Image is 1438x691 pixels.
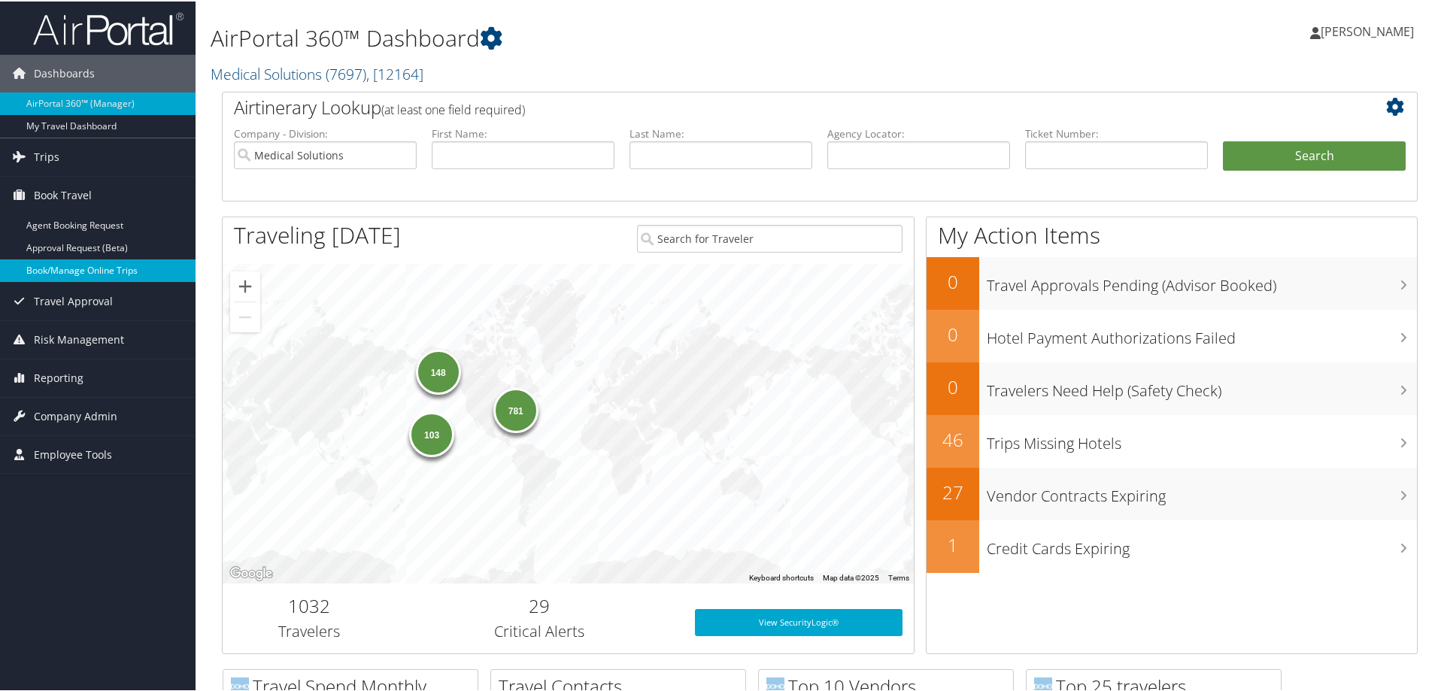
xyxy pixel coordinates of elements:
span: Company Admin [34,396,117,434]
label: First Name: [432,125,614,140]
h2: 1 [927,531,979,556]
span: Reporting [34,358,83,396]
a: View SecurityLogic® [695,608,903,635]
span: Map data ©2025 [823,572,879,580]
button: Zoom out [230,301,260,331]
a: Terms (opens in new tab) [888,572,909,580]
a: 0Hotel Payment Authorizations Failed [927,308,1417,361]
h2: 27 [927,478,979,504]
input: Search for Traveler [637,223,903,251]
a: Medical Solutions [211,62,423,83]
span: Book Travel [34,175,92,213]
h3: Travel Approvals Pending (Advisor Booked) [987,266,1417,295]
span: (at least one field required) [381,100,525,117]
div: 148 [415,348,460,393]
h3: Trips Missing Hotels [987,424,1417,453]
div: 103 [409,410,454,455]
a: 46Trips Missing Hotels [927,414,1417,466]
h3: Credit Cards Expiring [987,529,1417,558]
h3: Travelers [234,620,384,641]
label: Last Name: [630,125,812,140]
h2: 1032 [234,592,384,617]
span: [PERSON_NAME] [1321,22,1414,38]
h3: Hotel Payment Authorizations Failed [987,319,1417,347]
a: [PERSON_NAME] [1310,8,1429,53]
span: ( 7697 ) [326,62,366,83]
h3: Vendor Contracts Expiring [987,477,1417,505]
h3: Critical Alerts [407,620,672,641]
a: 0Travelers Need Help (Safety Check) [927,361,1417,414]
span: Employee Tools [34,435,112,472]
span: Trips [34,137,59,174]
h2: Airtinerary Lookup [234,93,1306,119]
h3: Travelers Need Help (Safety Check) [987,371,1417,400]
h1: My Action Items [927,218,1417,250]
a: 1Credit Cards Expiring [927,519,1417,571]
h2: 0 [927,373,979,399]
h1: AirPortal 360™ Dashboard [211,21,1023,53]
a: 27Vendor Contracts Expiring [927,466,1417,519]
span: Dashboards [34,53,95,91]
span: Travel Approval [34,281,113,319]
label: Ticket Number: [1025,125,1208,140]
h2: 29 [407,592,672,617]
img: airportal-logo.png [33,10,184,45]
a: 0Travel Approvals Pending (Advisor Booked) [927,256,1417,308]
h2: 0 [927,268,979,293]
a: Open this area in Google Maps (opens a new window) [226,562,276,582]
h1: Traveling [DATE] [234,218,401,250]
label: Agency Locator: [827,125,1010,140]
button: Search [1223,140,1406,170]
span: , [ 12164 ] [366,62,423,83]
button: Zoom in [230,270,260,300]
h2: 0 [927,320,979,346]
div: 781 [493,386,538,432]
img: Google [226,562,276,582]
span: Risk Management [34,320,124,357]
h2: 46 [927,426,979,451]
button: Keyboard shortcuts [749,571,814,582]
label: Company - Division: [234,125,417,140]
